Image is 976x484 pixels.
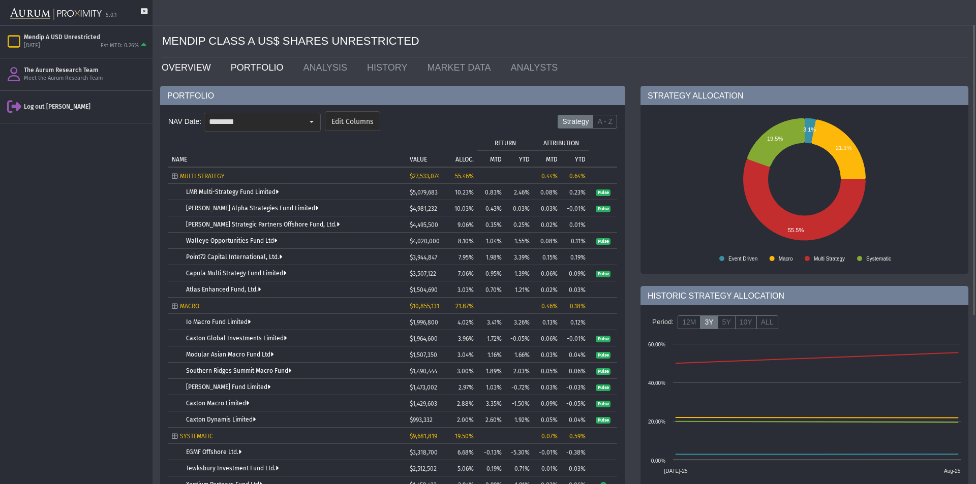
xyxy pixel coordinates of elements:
[814,256,845,262] text: Multi Strategy
[495,140,516,147] p: RETURN
[558,115,593,129] label: Strategy
[700,315,718,330] label: 3Y
[505,363,533,379] td: 2.03%
[325,111,380,131] dx-button: Edit Columns
[455,173,474,180] span: 55.46%
[533,200,561,216] td: 0.03%
[533,444,561,460] td: -0.01%
[455,303,474,310] span: 21.87%
[477,150,505,167] td: Column MTD
[596,416,611,423] a: Pulse
[359,57,419,78] a: HISTORY
[505,411,533,428] td: 1.92%
[106,12,117,19] div: 5.0.1
[596,384,611,392] span: Pulse
[561,150,589,167] td: Column YTD
[223,57,296,78] a: PORTFOLIO
[505,444,533,460] td: -5.30%
[533,281,561,298] td: 0.02%
[410,465,437,472] span: $2,512,502
[561,314,589,330] td: 0.12%
[419,57,503,78] a: MARKET DATA
[186,448,241,456] a: EGMF Offshore Ltd.
[162,25,968,57] div: MENDIP CLASS A US$ SHARES UNRESTRICTED
[101,42,139,50] div: Est MTD: 0.26%
[455,156,474,163] p: ALLOC.
[457,400,474,407] span: 2.88%
[767,136,783,142] text: 19.5%
[410,286,438,294] span: $1,504,690
[533,216,561,233] td: 0.02%
[180,433,213,440] span: SYSTEMATIC
[565,303,586,310] div: 0.18%
[410,319,438,326] span: $1,996,800
[410,351,437,359] span: $1,507,350
[477,411,505,428] td: 2.60%
[458,270,474,277] span: 7.06%
[457,449,474,456] span: 6.68%
[186,416,256,423] a: Caxton Dynamis Limited
[160,86,625,105] div: PORTFOLIO
[836,145,851,151] text: 21.9%
[410,449,438,456] span: $3,318,700
[186,270,286,277] a: Capula Multi Strategy Fund Limited
[648,313,678,331] div: Period:
[596,336,611,343] span: Pulse
[459,384,474,391] span: 2.97%
[477,444,505,460] td: -0.13%
[561,444,589,460] td: -0.38%
[457,351,474,359] span: 3.04%
[331,117,374,126] span: Edit Columns
[444,134,477,167] td: Column ALLOC.
[458,238,474,245] span: 8.10%
[410,173,440,180] span: $27,533,074
[505,330,533,346] td: -0.05%
[543,140,579,147] p: ATTRIBUTION
[533,379,561,395] td: 0.03%
[410,156,427,163] p: VALUE
[565,173,586,180] div: 0.64%
[561,200,589,216] td: -0.01%
[168,134,406,167] td: Column NAME
[186,465,279,472] a: Tewksbury Investment Fund Ltd.
[410,335,438,342] span: $1,964,600
[648,419,665,425] text: 20.00%
[640,86,968,105] div: STRATEGY ALLOCATION
[457,286,474,294] span: 3.03%
[186,286,261,293] a: Atlas Enhanced Fund, Ltd.
[505,216,533,233] td: 0.25%
[533,314,561,330] td: 0.13%
[477,281,505,298] td: 0.70%
[490,156,502,163] p: MTD
[593,115,617,129] label: A - Z
[561,460,589,476] td: 0.03%
[410,433,437,440] span: $9,681,819
[186,351,273,358] a: Modular Asian Macro Fund Ltd
[546,156,558,163] p: MTD
[596,189,611,197] span: Pulse
[648,342,665,347] text: 60.00%
[561,411,589,428] td: 0.04%
[537,303,558,310] div: 0.46%
[455,189,474,196] span: 10.23%
[533,411,561,428] td: 0.05%
[561,379,589,395] td: -0.03%
[457,368,474,375] span: 3.00%
[410,400,437,407] span: $1,429,603
[180,173,225,180] span: MULTI STRATEGY
[410,303,439,310] span: $10,855,131
[533,184,561,200] td: 0.08%
[596,271,611,278] span: Pulse
[596,367,611,374] a: Pulse
[503,57,570,78] a: ANALYSTS
[457,319,474,326] span: 4.02%
[186,237,277,244] a: Walleye Opportunities Fund Ltd
[533,265,561,281] td: 0.06%
[454,205,474,212] span: 10.03%
[477,233,505,249] td: 1.04%
[533,150,561,167] td: Column MTD
[410,254,437,261] span: $3,944,847
[459,254,474,261] span: 7.95%
[186,221,340,228] a: [PERSON_NAME] Strategic Partners Offshore Fund, Ltd.
[24,103,148,111] div: Log out [PERSON_NAME]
